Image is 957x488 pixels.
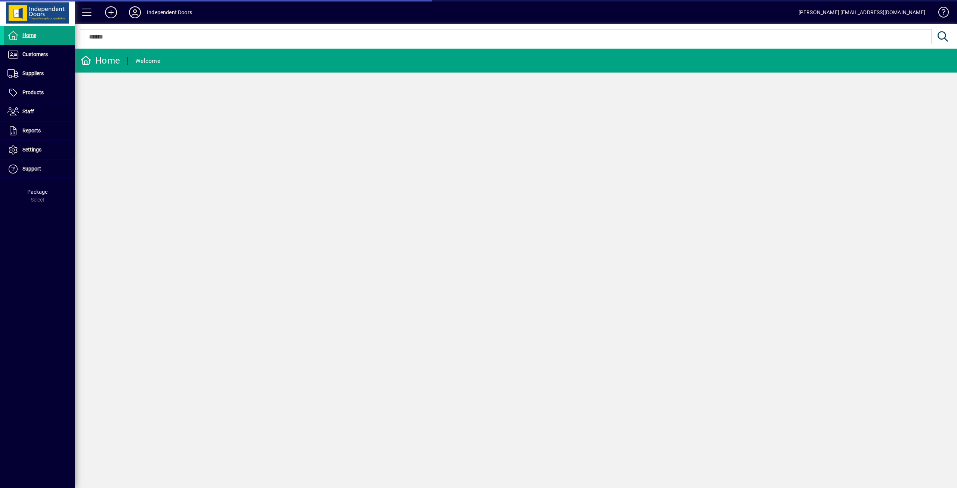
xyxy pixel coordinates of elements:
[135,55,160,67] div: Welcome
[933,1,948,26] a: Knowledge Base
[4,122,75,140] a: Reports
[4,45,75,64] a: Customers
[22,108,34,114] span: Staff
[4,83,75,102] a: Products
[147,6,192,18] div: Independent Doors
[22,51,48,57] span: Customers
[4,160,75,178] a: Support
[22,32,36,38] span: Home
[22,89,44,95] span: Products
[80,55,120,67] div: Home
[22,70,44,76] span: Suppliers
[4,102,75,121] a: Staff
[27,189,47,195] span: Package
[99,6,123,19] button: Add
[4,64,75,83] a: Suppliers
[22,147,41,153] span: Settings
[4,141,75,159] a: Settings
[22,128,41,133] span: Reports
[22,166,41,172] span: Support
[123,6,147,19] button: Profile
[798,6,925,18] div: [PERSON_NAME] [EMAIL_ADDRESS][DOMAIN_NAME]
